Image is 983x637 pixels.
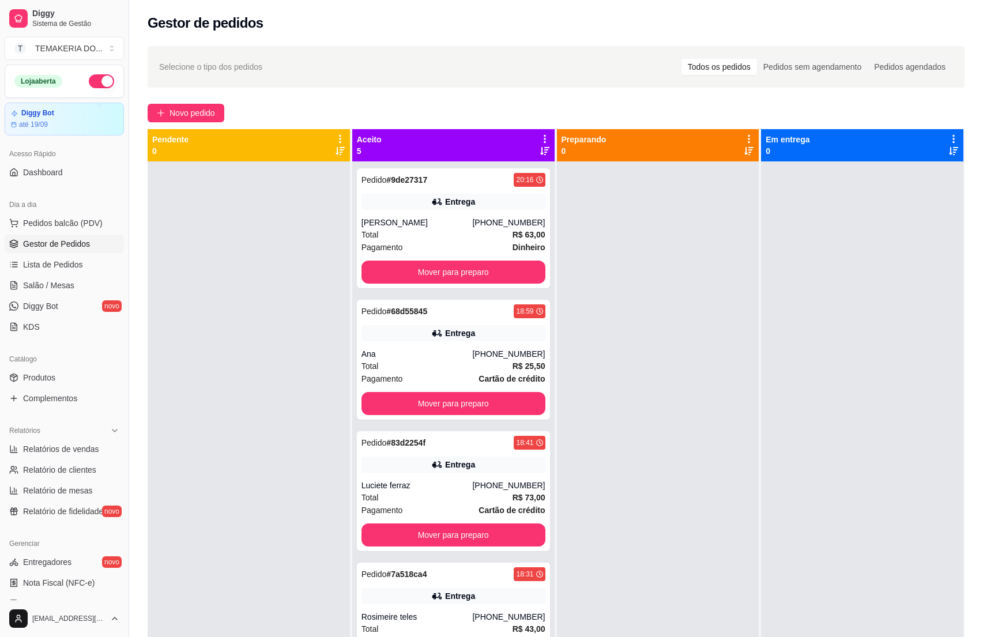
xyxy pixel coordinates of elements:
[5,37,124,60] button: Select a team
[357,145,382,157] p: 5
[386,307,427,316] strong: # 68d55845
[5,145,124,163] div: Acesso Rápido
[23,238,90,250] span: Gestor de Pedidos
[23,259,83,270] span: Lista de Pedidos
[361,228,379,241] span: Total
[361,480,473,491] div: Luciete ferraz
[5,5,124,32] a: DiggySistema de Gestão
[361,392,545,415] button: Mover para preparo
[766,134,809,145] p: Em entrega
[5,481,124,500] a: Relatório de mesas
[479,506,545,515] strong: Cartão de crédito
[445,327,475,339] div: Entrega
[5,350,124,368] div: Catálogo
[445,590,475,602] div: Entrega
[562,134,607,145] p: Preparando
[513,624,545,634] strong: R$ 43,00
[5,440,124,458] a: Relatórios de vendas
[513,243,545,252] strong: Dinheiro
[5,318,124,336] a: KDS
[23,321,40,333] span: KDS
[159,61,262,73] span: Selecione o tipo dos pedidos
[361,348,473,360] div: Ana
[5,368,124,387] a: Produtos
[14,43,26,54] span: T
[445,459,475,470] div: Entrega
[23,506,103,517] span: Relatório de fidelidade
[516,438,533,447] div: 18:41
[9,426,40,435] span: Relatórios
[152,134,189,145] p: Pendente
[21,109,54,118] article: Diggy Bot
[757,59,868,75] div: Pedidos sem agendamento
[5,594,124,613] a: Controle de caixa
[23,217,103,229] span: Pedidos balcão (PDV)
[23,485,93,496] span: Relatório de mesas
[516,175,533,184] div: 20:16
[361,307,387,316] span: Pedido
[23,372,55,383] span: Produtos
[513,493,545,502] strong: R$ 73,00
[472,348,545,360] div: [PHONE_NUMBER]
[23,598,86,609] span: Controle de caixa
[23,556,71,568] span: Entregadores
[513,230,545,239] strong: R$ 63,00
[516,570,533,579] div: 18:31
[14,75,62,88] div: Loja aberta
[35,43,103,54] div: TEMAKERIA DO ...
[5,195,124,214] div: Dia a dia
[5,461,124,479] a: Relatório de clientes
[361,372,403,385] span: Pagamento
[361,217,473,228] div: [PERSON_NAME]
[32,614,106,623] span: [EMAIL_ADDRESS][DOMAIN_NAME]
[5,276,124,295] a: Salão / Mesas
[386,175,427,184] strong: # 9de27317
[5,297,124,315] a: Diggy Botnovo
[5,502,124,521] a: Relatório de fidelidadenovo
[5,103,124,135] a: Diggy Botaté 19/09
[361,623,379,635] span: Total
[5,163,124,182] a: Dashboard
[23,464,96,476] span: Relatório de clientes
[361,570,387,579] span: Pedido
[5,389,124,408] a: Complementos
[361,491,379,504] span: Total
[361,261,545,284] button: Mover para preparo
[157,109,165,117] span: plus
[5,214,124,232] button: Pedidos balcão (PDV)
[152,145,189,157] p: 0
[479,374,545,383] strong: Cartão de crédito
[5,534,124,553] div: Gerenciar
[23,300,58,312] span: Diggy Bot
[386,438,425,447] strong: # 83d2254f
[170,107,215,119] span: Novo pedido
[5,235,124,253] a: Gestor de Pedidos
[766,145,809,157] p: 0
[23,167,63,178] span: Dashboard
[23,393,77,404] span: Complementos
[89,74,114,88] button: Alterar Status
[148,104,224,122] button: Novo pedido
[5,255,124,274] a: Lista de Pedidos
[148,14,263,32] h2: Gestor de pedidos
[513,361,545,371] strong: R$ 25,50
[361,523,545,546] button: Mover para preparo
[32,9,119,19] span: Diggy
[868,59,952,75] div: Pedidos agendados
[23,280,74,291] span: Salão / Mesas
[5,605,124,632] button: [EMAIL_ADDRESS][DOMAIN_NAME]
[32,19,119,28] span: Sistema de Gestão
[361,175,387,184] span: Pedido
[19,120,48,129] article: até 19/09
[5,574,124,592] a: Nota Fiscal (NFC-e)
[361,611,473,623] div: Rosimeire teles
[562,145,607,157] p: 0
[472,480,545,491] div: [PHONE_NUMBER]
[361,360,379,372] span: Total
[445,196,475,208] div: Entrega
[386,570,427,579] strong: # 7a518ca4
[23,577,95,589] span: Nota Fiscal (NFC-e)
[361,438,387,447] span: Pedido
[516,307,533,316] div: 18:59
[361,241,403,254] span: Pagamento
